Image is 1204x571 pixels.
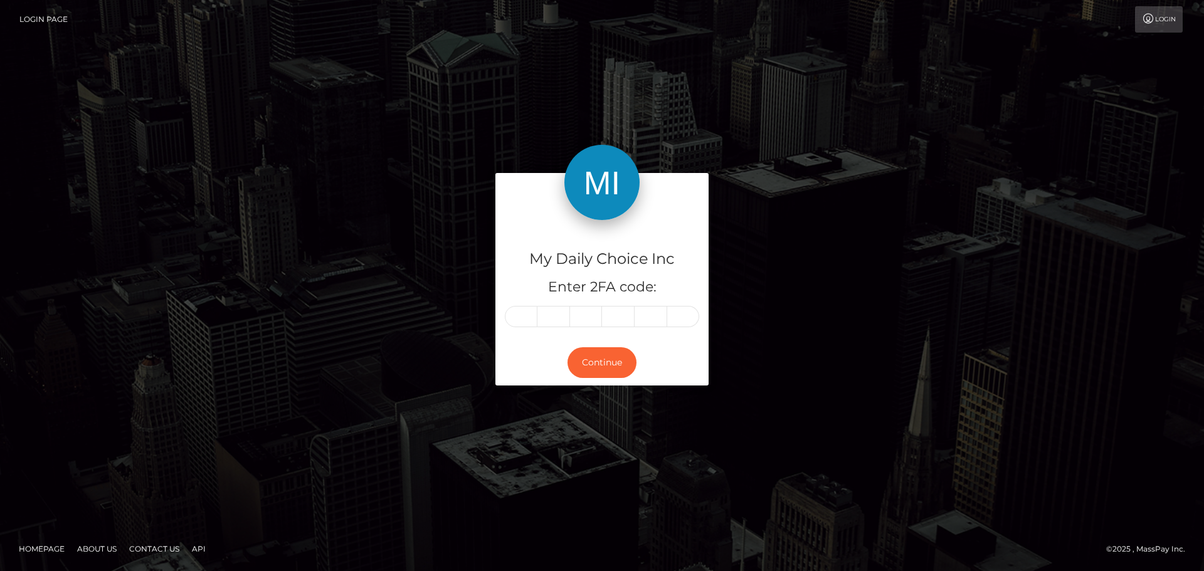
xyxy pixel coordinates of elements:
[19,6,68,33] a: Login Page
[505,248,699,270] h4: My Daily Choice Inc
[14,539,70,558] a: Homepage
[1106,542,1195,556] div: © 2025 , MassPay Inc.
[72,539,122,558] a: About Us
[124,539,184,558] a: Contact Us
[568,347,636,378] button: Continue
[564,145,640,220] img: My Daily Choice Inc
[187,539,211,558] a: API
[505,278,699,297] h5: Enter 2FA code:
[1135,6,1183,33] a: Login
